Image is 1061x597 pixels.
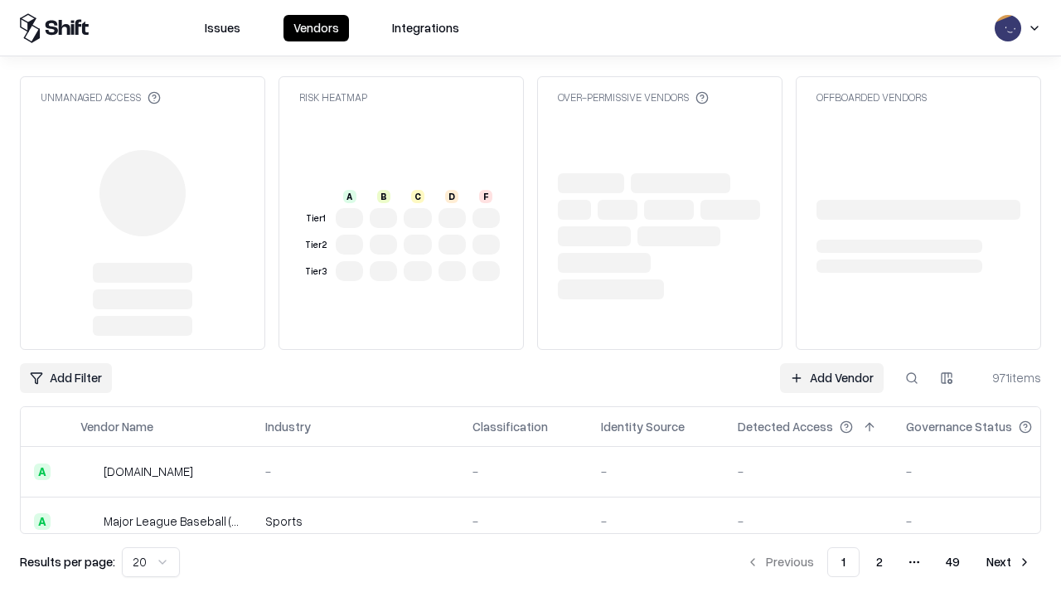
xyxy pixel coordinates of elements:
[906,512,1059,530] div: -
[41,90,161,104] div: Unmanaged Access
[445,190,458,203] div: D
[472,463,574,480] div: -
[265,512,446,530] div: Sports
[976,547,1041,577] button: Next
[265,463,446,480] div: -
[34,464,51,480] div: A
[80,513,97,530] img: Major League Baseball (MLB)
[104,512,239,530] div: Major League Baseball (MLB)
[104,463,193,480] div: [DOMAIN_NAME]
[20,553,115,570] p: Results per page:
[601,463,711,480] div: -
[827,547,860,577] button: 1
[265,418,311,435] div: Industry
[479,190,492,203] div: F
[736,547,1041,577] nav: pagination
[780,363,884,393] a: Add Vendor
[933,547,973,577] button: 49
[738,463,879,480] div: -
[601,418,685,435] div: Identity Source
[382,15,469,41] button: Integrations
[80,464,97,480] img: pathfactory.com
[975,369,1041,386] div: 971 items
[816,90,927,104] div: Offboarded Vendors
[601,512,711,530] div: -
[738,512,879,530] div: -
[377,190,390,203] div: B
[195,15,250,41] button: Issues
[303,265,329,279] div: Tier 3
[20,363,112,393] button: Add Filter
[283,15,349,41] button: Vendors
[411,190,424,203] div: C
[738,418,833,435] div: Detected Access
[299,90,367,104] div: Risk Heatmap
[472,512,574,530] div: -
[34,513,51,530] div: A
[906,463,1059,480] div: -
[472,418,548,435] div: Classification
[343,190,356,203] div: A
[303,238,329,252] div: Tier 2
[303,211,329,226] div: Tier 1
[558,90,709,104] div: Over-Permissive Vendors
[80,418,153,435] div: Vendor Name
[863,547,896,577] button: 2
[906,418,1012,435] div: Governance Status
